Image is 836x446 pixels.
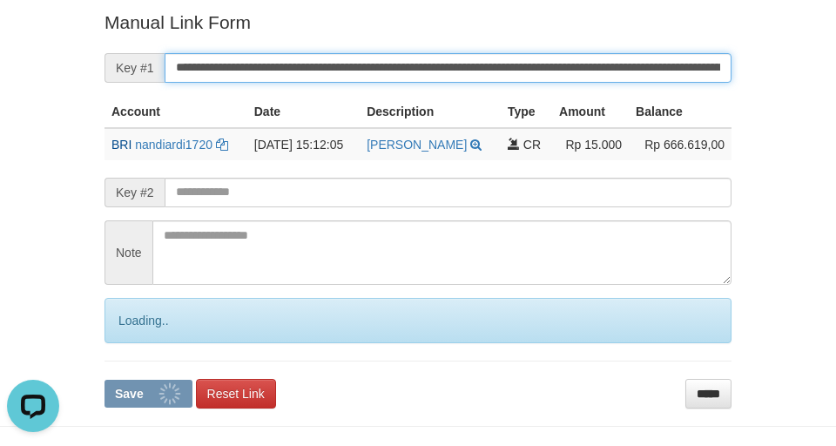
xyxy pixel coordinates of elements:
[104,53,165,83] span: Key #1
[523,138,541,152] span: CR
[501,96,552,128] th: Type
[552,128,629,160] td: Rp 15.000
[196,379,276,409] a: Reset Link
[629,128,731,160] td: Rp 666.619,00
[247,96,360,128] th: Date
[247,128,360,160] td: [DATE] 15:12:05
[104,298,731,343] div: Loading..
[367,138,467,152] a: [PERSON_NAME]
[135,138,212,152] a: nandiardi1720
[7,7,59,59] button: Open LiveChat chat widget
[104,380,192,408] button: Save
[207,387,265,401] span: Reset Link
[104,220,152,285] span: Note
[111,138,131,152] span: BRI
[629,96,731,128] th: Balance
[104,10,731,35] p: Manual Link Form
[104,96,247,128] th: Account
[552,96,629,128] th: Amount
[216,138,228,152] a: Copy nandiardi1720 to clipboard
[104,178,165,207] span: Key #2
[360,96,501,128] th: Description
[115,387,144,401] span: Save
